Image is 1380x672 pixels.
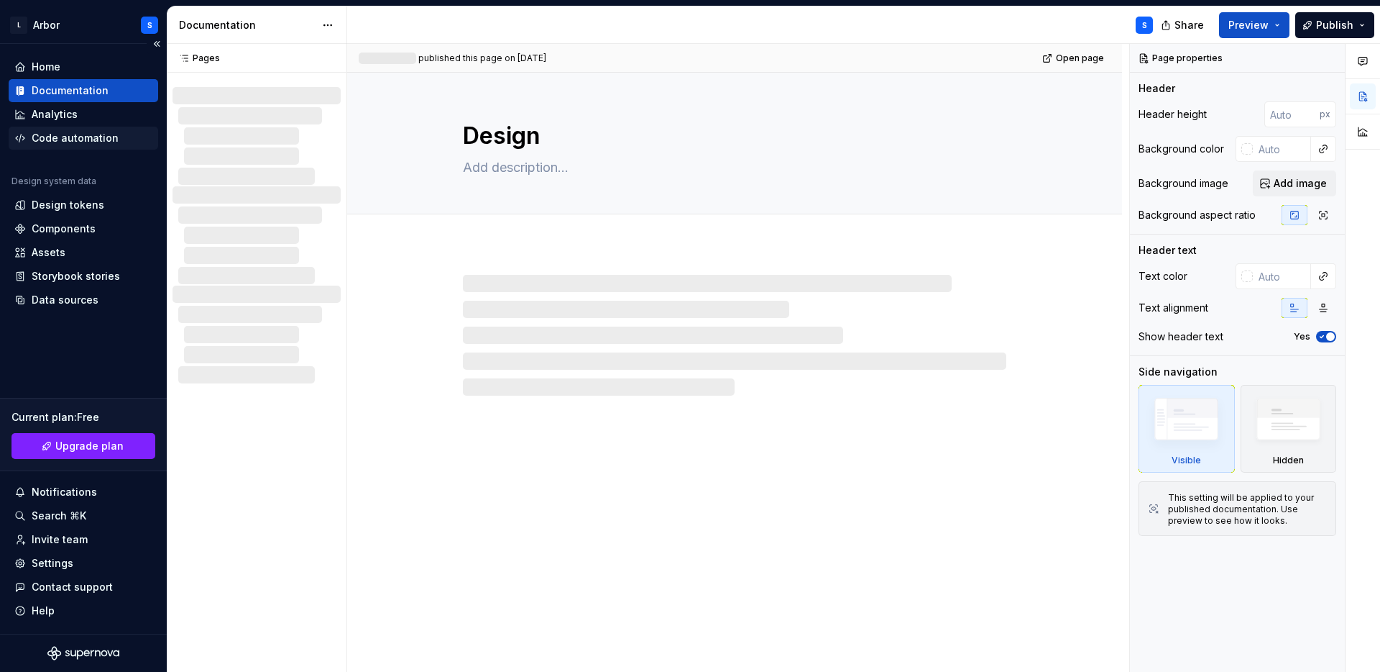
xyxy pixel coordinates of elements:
a: Open page [1038,48,1110,68]
div: Show header text [1138,330,1223,344]
input: Auto [1253,136,1311,162]
a: Invite team [9,528,158,551]
a: Assets [9,241,158,264]
button: Collapse sidebar [147,34,167,54]
div: Text color [1138,269,1187,283]
span: Open page [1056,53,1104,64]
div: Header text [1138,243,1197,258]
div: Hidden [1241,385,1337,473]
button: Preview [1219,12,1289,38]
div: Settings [32,556,73,571]
div: Documentation [179,18,315,32]
a: Analytics [9,103,158,126]
div: Header height [1138,107,1207,122]
div: Visible [1172,455,1201,466]
button: Search ⌘K [9,504,158,527]
p: px [1320,109,1330,120]
a: Data sources [9,289,158,312]
div: Documentation [32,83,109,98]
div: S [1142,19,1147,31]
div: Pages [172,53,220,64]
span: Share [1174,18,1204,32]
input: Auto [1253,263,1311,289]
svg: Supernova Logo [47,646,119,660]
div: Background aspect ratio [1138,208,1256,222]
div: Design tokens [32,198,104,212]
a: Components [9,217,158,240]
a: Code automation [9,127,158,150]
div: Home [32,60,60,74]
div: Notifications [32,485,97,499]
div: Search ⌘K [32,509,86,523]
a: Design tokens [9,194,158,217]
input: Auto [1264,101,1320,127]
div: Text alignment [1138,301,1208,315]
button: Notifications [9,481,158,504]
div: Background image [1138,176,1228,191]
button: Publish [1295,12,1374,38]
span: Preview [1228,18,1269,32]
button: Share [1154,12,1213,38]
div: Code automation [32,131,119,145]
div: S [147,19,152,31]
a: Home [9,55,158,78]
div: Invite team [32,532,88,547]
div: Arbor [33,18,60,32]
div: Header [1138,81,1175,96]
span: Publish [1316,18,1353,32]
a: Storybook stories [9,265,158,288]
div: Assets [32,245,65,260]
span: Add image [1274,176,1327,191]
div: Data sources [32,293,98,307]
div: Hidden [1273,455,1304,466]
div: Storybook stories [32,269,120,283]
div: L [10,17,27,34]
div: Help [32,604,55,618]
button: Help [9,599,158,622]
button: Add image [1253,171,1336,196]
div: Components [32,222,96,236]
div: Visible [1138,385,1235,473]
div: Background color [1138,142,1224,156]
textarea: Design [460,119,1003,153]
div: Current plan : Free [11,410,155,424]
a: Documentation [9,79,158,102]
label: Yes [1294,331,1310,342]
a: Upgrade plan [11,433,155,459]
div: Design system data [11,176,96,187]
a: Settings [9,552,158,575]
div: Side navigation [1138,365,1218,379]
button: LArborS [3,9,164,40]
div: Analytics [32,107,78,122]
div: published this page on [DATE] [418,53,546,64]
div: This setting will be applied to your published documentation. Use preview to see how it looks. [1168,492,1327,527]
span: Upgrade plan [55,439,124,453]
button: Contact support [9,576,158,599]
div: Contact support [32,580,113,594]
